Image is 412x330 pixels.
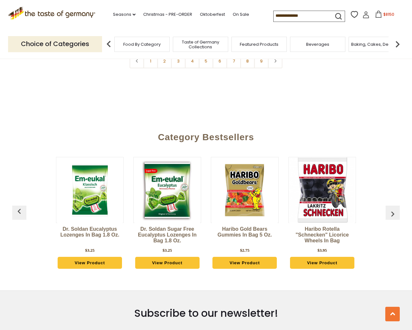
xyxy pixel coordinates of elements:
[123,42,161,47] a: Food By Category
[227,54,241,68] a: 7
[133,226,201,246] a: Dr. Soldan Sugar Free Eucalyptus Lozenges in Bag 1.8 oz.
[289,157,355,223] img: Haribo Rotella
[371,11,398,20] button: $8150
[57,157,123,223] img: Dr. Soldan Eucalyptus Lozenges in Bag 1.8 oz.
[306,42,329,47] a: Beverages
[200,11,225,18] a: Oktoberfest
[391,38,404,51] img: next arrow
[212,257,277,269] a: View Product
[383,12,394,17] span: $8150
[157,54,172,68] a: 2
[240,247,249,254] div: $2.75
[317,247,327,254] div: $3.95
[85,247,94,254] div: $3.25
[135,157,200,223] img: Dr. Soldan Sugar Free Eucalyptus Lozenges in Bag 1.8 oz.
[113,11,136,18] a: Seasons
[240,42,278,47] a: Featured Products
[175,40,226,49] a: Taste of Germany Collections
[98,307,314,320] h3: Subscribe to our newsletter!
[56,226,124,246] a: Dr. Soldan Eucalyptus Lozenges in Bag 1.8 oz.
[351,42,401,47] a: Baking, Cakes, Desserts
[254,54,269,68] a: 9
[102,38,115,51] img: previous arrow
[288,226,356,246] a: Haribo Rotella "Schnecken" Licorice Wheels in Bag
[240,54,255,68] a: 8
[212,157,277,223] img: Haribo Gold Bears Gummies in Bag 5 oz.
[185,54,200,68] a: 4
[213,54,227,68] a: 6
[58,257,122,269] a: View Product
[290,257,354,269] a: View Product
[211,226,279,246] a: Haribo Gold Bears Gummies in Bag 5 oz.
[199,54,213,68] a: 5
[14,206,24,217] img: previous arrow
[233,11,249,18] a: On Sale
[144,54,158,68] a: 1
[388,209,398,219] img: previous arrow
[143,11,192,18] a: Christmas - PRE-ORDER
[8,36,102,52] p: Choice of Categories
[163,247,172,254] div: $3.25
[171,54,186,68] a: 3
[12,122,399,149] div: Category Bestsellers
[135,257,200,269] a: View Product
